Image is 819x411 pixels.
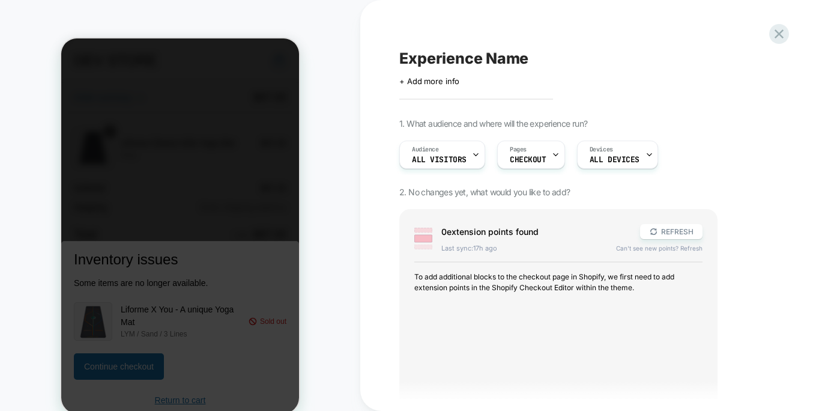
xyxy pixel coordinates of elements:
[590,156,639,164] span: ALL DEVICES
[399,118,587,129] span: 1. What audience and where will the experience run?
[59,290,179,301] p: LYM / Sand / 3 Lines
[441,244,604,252] span: Last sync: 17h ago
[510,156,546,164] span: CHECKOUT
[441,227,628,237] span: found
[640,224,703,239] button: REFRESH
[94,357,145,367] button: Return to cart
[399,49,528,67] span: Experience Name
[510,145,527,154] span: Pages
[59,265,179,290] p: Liforme X You - A unique Yoga Mat
[399,76,459,86] span: + Add more info
[414,272,703,293] span: To add additional blocks to the checkout page in Shopify, we first need to add extension points i...
[13,239,225,251] span: Some items are no longer available.
[399,187,570,197] span: 2. No changes yet, what would you like to add?
[412,156,467,164] span: All Visitors
[590,145,613,154] span: Devices
[199,278,225,288] strong: Sold out
[13,315,103,341] button: Continue checkout
[412,145,439,154] span: Audience
[13,264,51,302] img: Liforme X You - A unique Yoga Mat
[616,245,703,252] span: Can't see new points? Refresh
[13,212,225,230] h2: Inventory issues
[441,227,513,237] span: 0 extension point s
